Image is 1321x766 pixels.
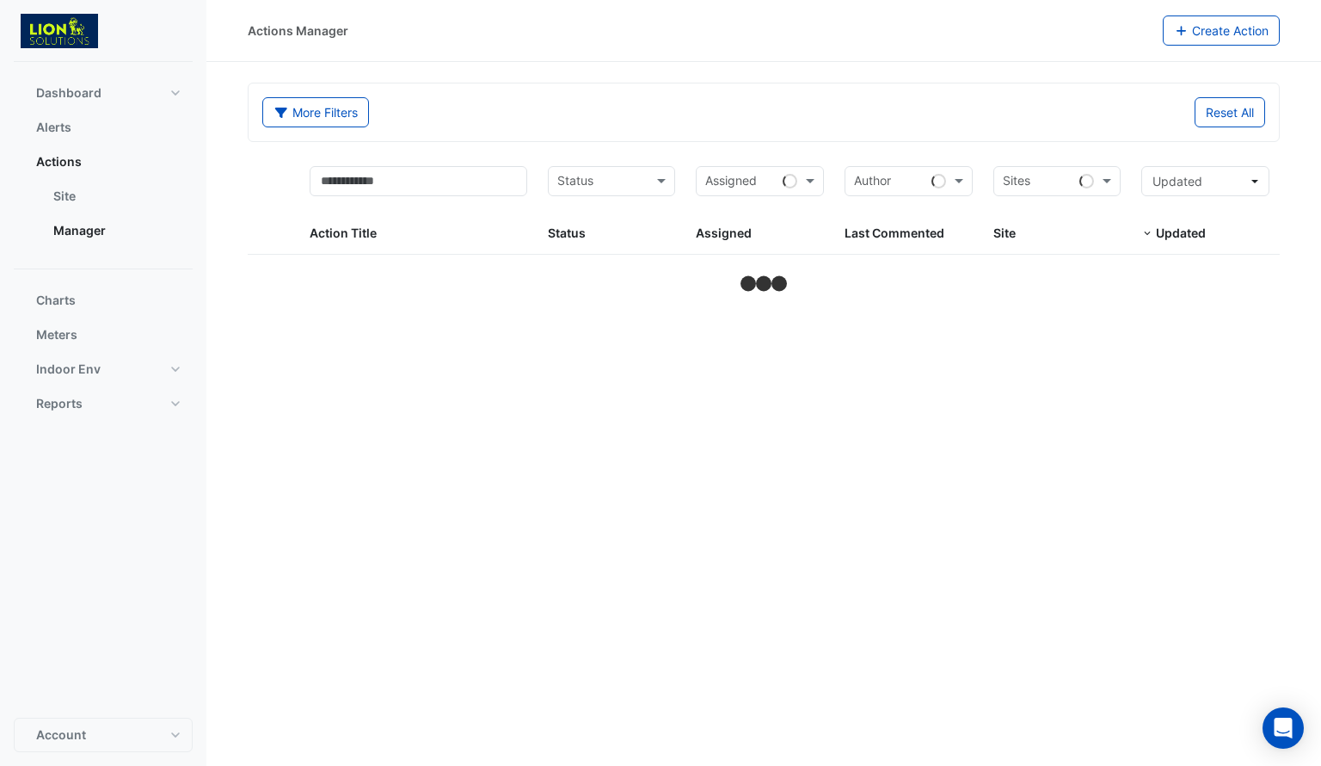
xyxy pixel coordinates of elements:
[1156,225,1206,240] span: Updated
[845,225,944,240] span: Last Commented
[14,179,193,255] div: Actions
[696,225,752,240] span: Assigned
[14,318,193,352] button: Meters
[14,386,193,421] button: Reports
[14,352,193,386] button: Indoor Env
[36,361,101,378] span: Indoor Env
[36,153,82,170] span: Actions
[36,326,77,343] span: Meters
[36,726,86,744] span: Account
[1263,707,1304,749] div: Open Intercom Messenger
[14,718,193,752] button: Account
[1195,97,1265,127] button: Reset All
[21,14,98,48] img: Company Logo
[14,145,193,179] button: Actions
[1152,174,1202,188] span: Updated
[310,225,377,240] span: Action Title
[262,97,369,127] button: More Filters
[1163,15,1281,46] button: Create Action
[548,225,586,240] span: Status
[993,225,1016,240] span: Site
[14,283,193,318] button: Charts
[36,119,71,136] span: Alerts
[36,395,83,412] span: Reports
[36,292,76,309] span: Charts
[14,76,193,110] button: Dashboard
[1141,166,1269,196] button: Updated
[248,22,348,40] div: Actions Manager
[36,84,101,102] span: Dashboard
[14,110,193,145] button: Alerts
[40,179,193,213] a: Site
[40,213,193,248] a: Manager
